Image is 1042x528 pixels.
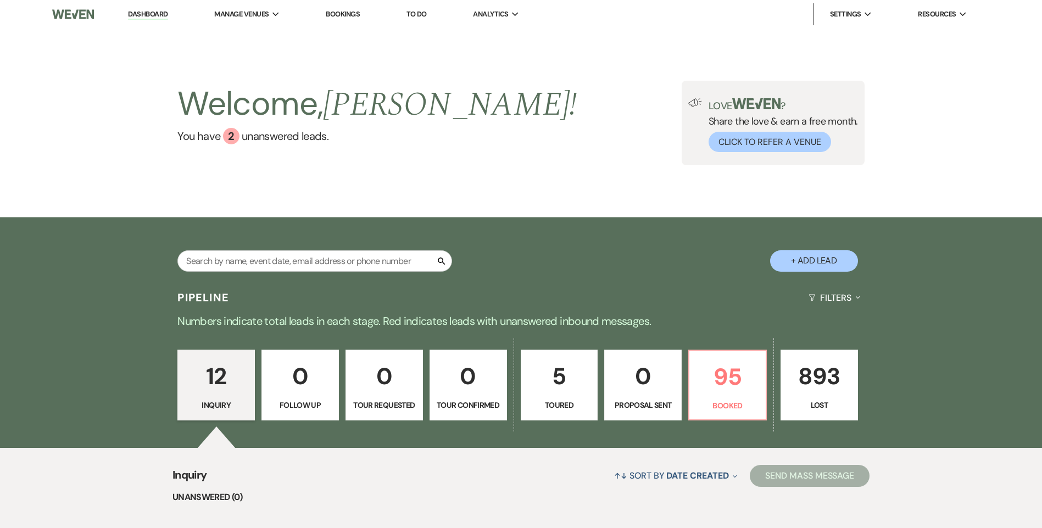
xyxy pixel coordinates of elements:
button: Filters [804,283,864,312]
span: Inquiry [172,467,207,490]
a: 95Booked [688,350,767,421]
a: You have 2 unanswered leads. [177,128,577,144]
li: Unanswered (0) [172,490,870,504]
p: 0 [611,358,675,395]
p: 0 [353,358,416,395]
a: 5Toured [521,350,598,421]
p: Lost [788,399,851,411]
span: Date Created [666,470,728,481]
p: Tour Confirmed [437,399,500,411]
p: 893 [788,358,851,395]
button: Send Mass Message [750,465,870,487]
p: Inquiry [185,399,248,411]
h3: Pipeline [177,290,229,305]
a: 0Tour Confirmed [430,350,507,421]
a: Bookings [326,9,360,19]
button: Sort By Date Created [610,461,742,490]
h2: Welcome, [177,81,577,128]
a: To Do [406,9,427,19]
button: + Add Lead [770,250,858,272]
img: Weven Logo [52,3,94,26]
img: loud-speaker-illustration.svg [688,98,702,107]
div: 2 [223,128,239,144]
span: [PERSON_NAME] ! [323,80,577,130]
a: 0Proposal Sent [604,350,682,421]
p: Love ? [709,98,858,111]
a: 0Tour Requested [346,350,423,421]
span: Analytics [473,9,508,20]
button: Click to Refer a Venue [709,132,831,152]
p: Proposal Sent [611,399,675,411]
span: Manage Venues [214,9,269,20]
span: ↑↓ [614,470,627,481]
p: Toured [528,399,591,411]
p: 0 [269,358,332,395]
p: Booked [696,400,759,412]
a: 0Follow Up [261,350,339,421]
span: Settings [830,9,861,20]
p: Numbers indicate total leads in each stage. Red indicates leads with unanswered inbound messages. [126,312,917,330]
a: 12Inquiry [177,350,255,421]
p: Follow Up [269,399,332,411]
a: Dashboard [128,9,168,20]
p: 5 [528,358,591,395]
input: Search by name, event date, email address or phone number [177,250,452,272]
p: Tour Requested [353,399,416,411]
img: weven-logo-green.svg [732,98,781,109]
p: 0 [437,358,500,395]
p: 95 [696,358,759,395]
div: Share the love & earn a free month. [702,98,858,152]
span: Resources [918,9,956,20]
p: 12 [185,358,248,395]
a: 893Lost [781,350,858,421]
